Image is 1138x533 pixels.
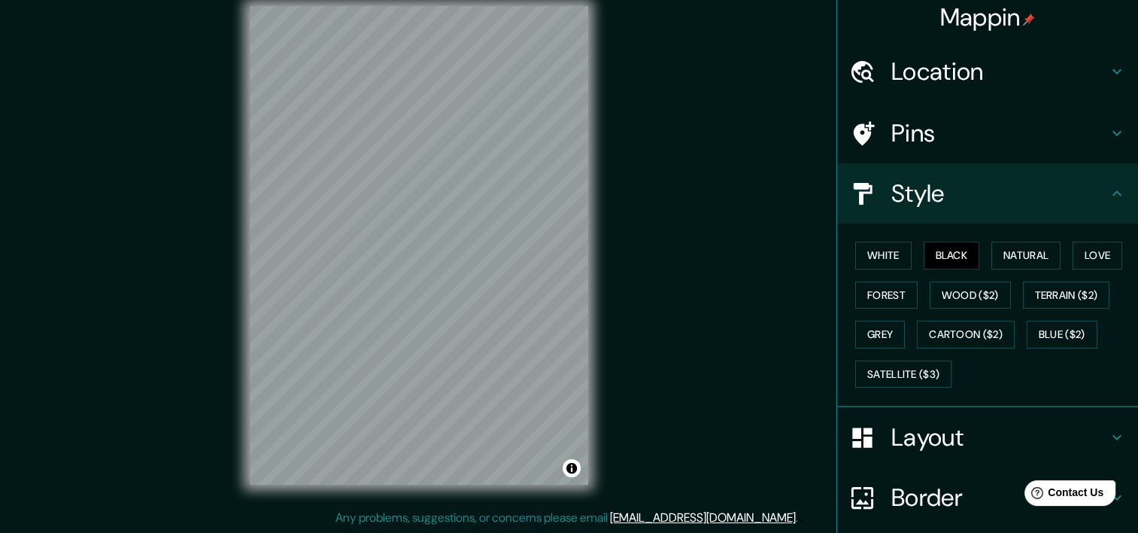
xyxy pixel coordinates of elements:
button: Wood ($2) [930,282,1011,309]
canvas: Map [250,6,588,485]
p: Any problems, suggestions, or concerns please email . [335,509,798,527]
div: Pins [837,103,1138,163]
button: Natural [991,242,1061,270]
button: Cartoon ($2) [917,321,1015,349]
div: Location [837,41,1138,102]
div: Layout [837,407,1138,468]
div: Border [837,468,1138,528]
h4: Pins [891,118,1108,148]
button: Terrain ($2) [1023,282,1110,309]
button: White [855,242,912,270]
button: Black [924,242,980,270]
button: Toggle attribution [563,459,581,477]
img: pin-icon.png [1023,14,1035,26]
h4: Location [891,56,1108,87]
button: Forest [855,282,918,309]
a: [EMAIL_ADDRESS][DOMAIN_NAME] [610,510,796,525]
h4: Mappin [940,2,1036,32]
button: Love [1073,242,1122,270]
button: Blue ($2) [1027,321,1097,349]
div: . [798,509,800,527]
div: . [800,509,803,527]
button: Grey [855,321,905,349]
h4: Layout [891,422,1108,452]
button: Satellite ($3) [855,361,951,388]
iframe: Help widget launcher [1004,474,1121,516]
h4: Style [891,178,1108,209]
div: Style [837,163,1138,224]
h4: Border [891,483,1108,513]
